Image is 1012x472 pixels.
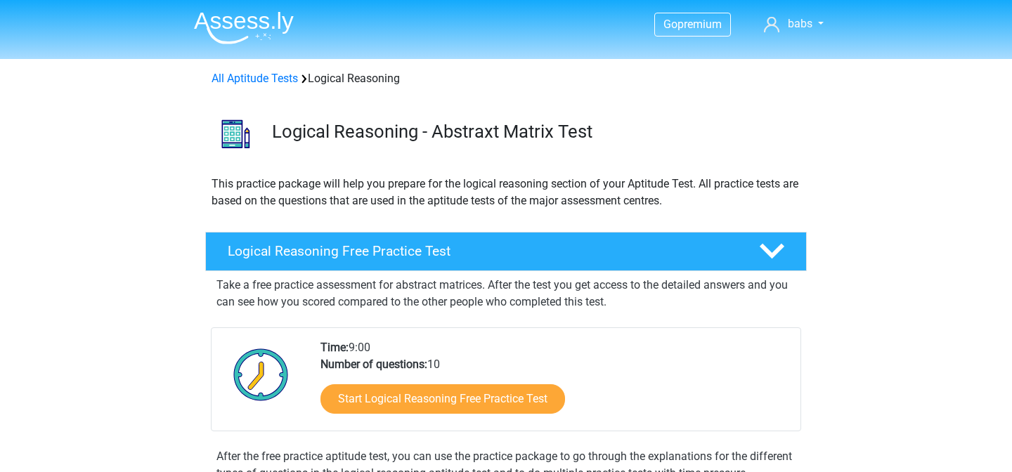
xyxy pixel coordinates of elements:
a: All Aptitude Tests [212,72,298,85]
a: Gopremium [655,15,730,34]
h3: Logical Reasoning - Abstraxt Matrix Test [272,121,796,143]
div: Logical Reasoning [206,70,806,87]
span: babs [788,17,812,30]
span: Go [663,18,677,31]
b: Number of questions: [320,358,427,371]
a: babs [758,15,829,32]
b: Time: [320,341,349,354]
a: Start Logical Reasoning Free Practice Test [320,384,565,414]
span: premium [677,18,722,31]
img: Clock [226,339,297,409]
a: Logical Reasoning Free Practice Test [200,232,812,271]
div: 9:00 10 [310,339,800,431]
img: logical reasoning [206,104,266,164]
p: Take a free practice assessment for abstract matrices. After the test you get access to the detai... [216,277,796,310]
p: This practice package will help you prepare for the logical reasoning section of your Aptitude Te... [212,176,800,209]
h4: Logical Reasoning Free Practice Test [228,243,737,259]
img: Assessly [194,11,294,44]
